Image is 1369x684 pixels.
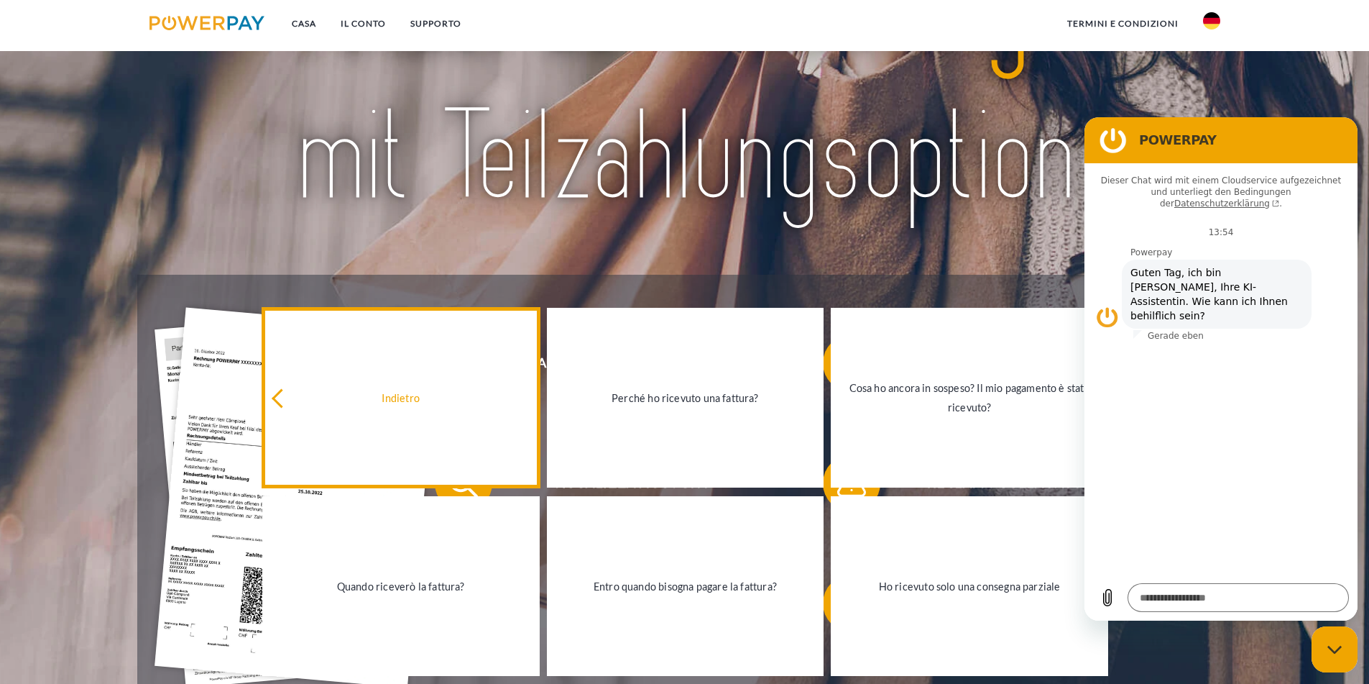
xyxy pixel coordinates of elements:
a: Cosa ho ancora in sospeso? Il mio pagamento è stato ricevuto? [831,308,1108,488]
font: Indietro [382,392,419,404]
img: logo-powerpay.svg [149,16,265,30]
font: Termini e Condizioni [1067,18,1179,29]
a: Termini e Condizioni [1055,11,1191,37]
font: Perché ho ricevuto una fattura? [612,392,759,404]
font: Entro quando bisogna pagare la fattura? [594,580,777,592]
font: Ho ricevuto solo una consegna parziale [879,580,1061,592]
font: SUPPORTO [410,18,461,29]
font: Casa [292,18,316,29]
a: SUPPORTO [398,11,474,37]
img: di [1203,12,1220,29]
font: IL CONTO [341,18,386,29]
iframe: Finestra di messaggistica [1084,117,1358,621]
a: IL CONTO [328,11,398,37]
font: Cosa ho ancora in sospeso? Il mio pagamento è stato ricevuto? [849,382,1090,414]
font: Quando riceverò la fattura? [337,580,465,592]
iframe: Schaltfläche zum Öffnen des Messaging-Fensters; Konversation läuft [1312,626,1358,672]
a: Casa [280,11,328,37]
